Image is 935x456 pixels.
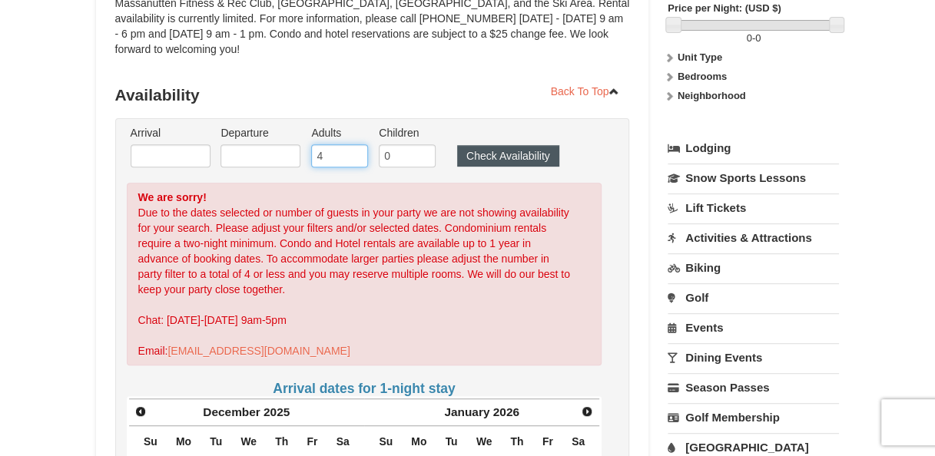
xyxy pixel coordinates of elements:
span: 2025 [264,405,290,418]
span: 0 [746,32,751,44]
a: Snow Sports Lessons [668,164,839,192]
a: Lift Tickets [668,193,839,222]
span: Monday [176,435,191,448]
label: - [668,31,839,46]
span: Friday [542,435,553,448]
span: Saturday [337,435,350,448]
span: 0 [755,32,761,44]
strong: Unit Type [678,51,722,63]
span: Wednesday [476,435,492,448]
span: Thursday [275,435,288,448]
a: Dining Events [668,343,839,372]
strong: We are sorry! [138,191,207,203]
button: Check Availability [457,145,559,167]
span: Monday [411,435,426,448]
span: Friday [307,435,317,448]
span: 2026 [493,405,519,418]
label: Departure [220,125,300,140]
h3: Availability [115,80,630,111]
label: Arrival [131,125,211,140]
a: Season Passes [668,373,839,401]
span: Thursday [510,435,523,448]
label: Adults [311,125,368,140]
a: Events [668,313,839,342]
strong: Price per Night: (USD $) [668,2,781,14]
a: Golf [668,283,839,312]
a: [EMAIL_ADDRESS][DOMAIN_NAME] [167,345,350,357]
span: December [203,405,260,418]
h4: Arrival dates for 1-night stay [127,381,602,396]
a: Activities & Attractions [668,223,839,252]
a: Golf Membership [668,403,839,431]
span: Tuesday [445,435,457,448]
label: Children [379,125,436,140]
span: Saturday [572,435,585,448]
span: Prev [134,405,147,418]
span: Tuesday [210,435,222,448]
strong: Bedrooms [678,71,727,82]
span: January [444,405,489,418]
a: Lodging [668,134,839,162]
div: Due to the dates selected or number of guests in your party we are not showing availability for y... [127,183,602,365]
a: Next [576,401,598,422]
span: Next [581,405,593,418]
a: Biking [668,253,839,282]
span: Sunday [379,435,393,448]
a: Back To Top [541,80,630,103]
strong: Neighborhood [678,90,746,101]
span: Wednesday [240,435,257,448]
span: Sunday [144,435,157,448]
a: Prev [131,401,152,422]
